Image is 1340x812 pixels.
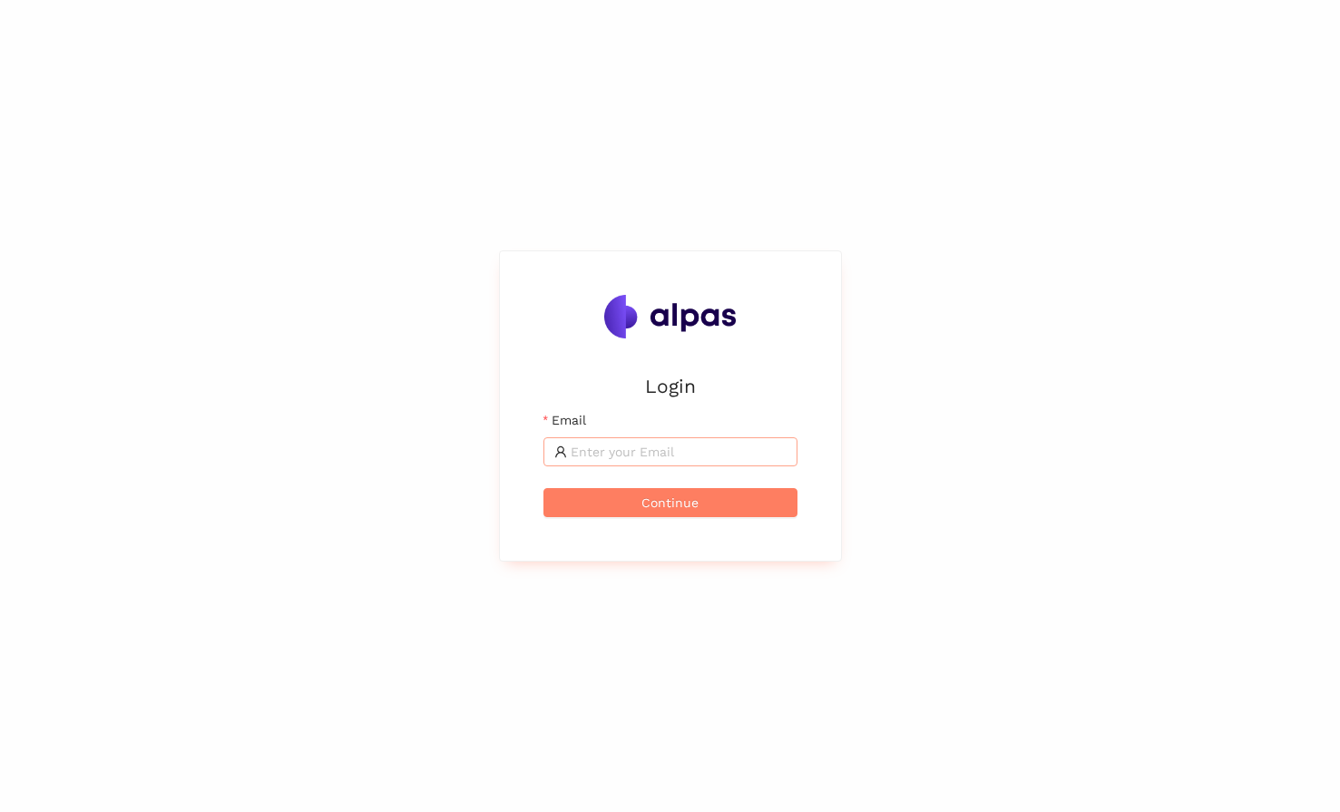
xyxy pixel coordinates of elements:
[543,410,586,430] label: Email
[604,295,737,338] img: Alpas.ai Logo
[554,445,567,458] span: user
[543,488,797,517] button: Continue
[641,493,699,513] span: Continue
[543,371,797,401] h2: Login
[571,442,787,462] input: Email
